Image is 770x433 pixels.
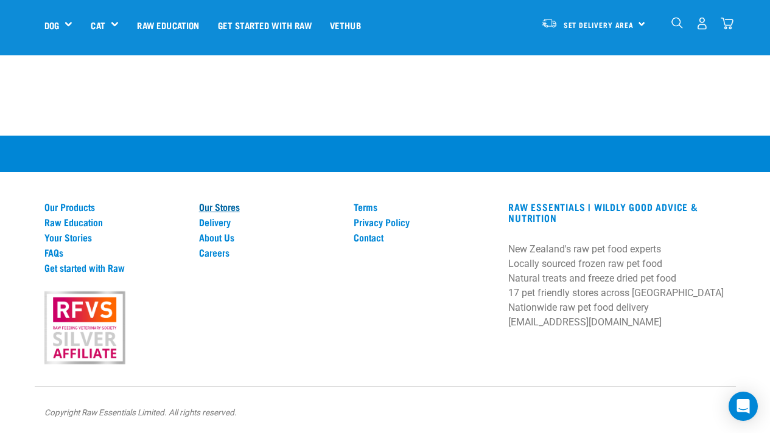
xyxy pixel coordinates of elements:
a: Get started with Raw [209,1,321,49]
a: Privacy Policy [354,216,494,227]
img: user.png [696,17,709,30]
a: Vethub [321,1,370,49]
em: Copyright Raw Essentials Limited. All rights reserved. [44,407,237,417]
a: Raw Education [44,216,184,227]
a: Our Stores [199,201,339,212]
a: Cat [91,18,105,32]
h3: RAW ESSENTIALS | Wildly Good Advice & Nutrition [508,201,726,223]
img: rfvs.png [39,289,130,366]
img: home-icon@2x.png [721,17,733,30]
a: Raw Education [128,1,208,49]
a: Our Products [44,201,184,212]
a: Delivery [199,216,339,227]
p: New Zealand's raw pet food experts Locally sourced frozen raw pet food Natural treats and freeze ... [508,242,726,330]
img: home-icon-1@2x.png [671,17,683,29]
span: Set Delivery Area [564,23,634,27]
img: van-moving.png [541,18,558,29]
a: Get started with Raw [44,262,184,273]
a: Terms [354,201,494,212]
div: Open Intercom Messenger [729,392,758,421]
a: Contact [354,232,494,243]
a: Careers [199,247,339,258]
a: About Us [199,232,339,243]
a: Dog [44,18,59,32]
a: Your Stories [44,232,184,243]
a: FAQs [44,247,184,258]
